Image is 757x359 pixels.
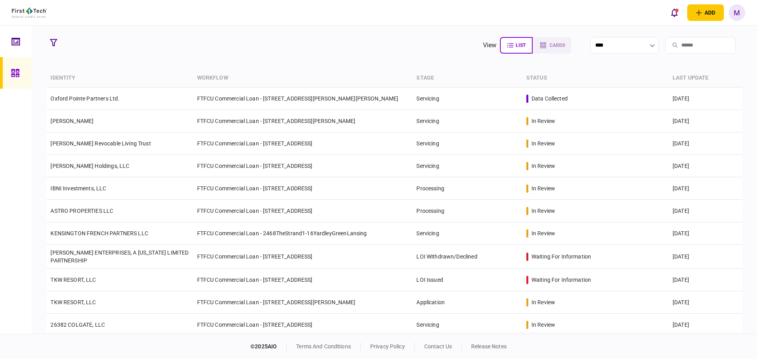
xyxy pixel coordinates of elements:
[531,321,555,329] div: in review
[522,69,669,87] th: status
[250,342,287,351] div: © 2025 AIO
[193,155,413,177] td: FTFCU Commercial Loan - [STREET_ADDRESS]
[50,230,148,236] a: KENSINGTON FRENCH PARTNERS LLC
[50,299,96,305] a: TKW RESORT, LLC
[370,343,405,350] a: privacy policy
[669,132,742,155] td: [DATE]
[500,37,533,54] button: list
[193,200,413,222] td: FTFCU Commercial Loan - [STREET_ADDRESS]
[531,117,555,125] div: in review
[729,4,745,21] button: M
[687,4,724,21] button: open adding identity options
[50,277,96,283] a: TKW RESORT, LLC
[412,155,522,177] td: Servicing
[47,69,193,87] th: identity
[669,200,742,222] td: [DATE]
[531,207,555,215] div: in review
[296,343,351,350] a: terms and conditions
[50,95,119,102] a: Oxford Pointe Partners Ltd.
[193,177,413,200] td: FTFCU Commercial Loan - [STREET_ADDRESS]
[193,222,413,245] td: FTFCU Commercial Loan - 2468TheStrand1-16YardleyGreenLansing
[531,276,591,284] div: waiting for information
[669,291,742,314] td: [DATE]
[193,269,413,291] td: FTFCU Commercial Loan - [STREET_ADDRESS]
[669,87,742,110] td: [DATE]
[669,245,742,269] td: [DATE]
[193,87,413,110] td: FTFCU Commercial Loan - [STREET_ADDRESS][PERSON_NAME][PERSON_NAME]
[412,132,522,155] td: Servicing
[531,229,555,237] div: in review
[424,343,452,350] a: contact us
[50,249,188,264] a: [PERSON_NAME] ENTERPRISES, A [US_STATE] LIMITED PARTNERSHIP
[412,314,522,336] td: Servicing
[483,41,497,50] div: view
[193,314,413,336] td: FTFCU Commercial Loan - [STREET_ADDRESS]
[669,314,742,336] td: [DATE]
[669,177,742,200] td: [DATE]
[412,87,522,110] td: Servicing
[516,43,526,48] span: list
[531,184,555,192] div: in review
[50,140,151,147] a: [PERSON_NAME] Revocable Living Trust
[50,118,93,124] a: [PERSON_NAME]
[50,163,129,169] a: [PERSON_NAME] Holdings, LLC
[412,177,522,200] td: Processing
[669,69,742,87] th: last update
[531,95,568,102] div: data collected
[193,132,413,155] td: FTFCU Commercial Loan - [STREET_ADDRESS]
[193,69,413,87] th: workflow
[193,245,413,269] td: FTFCU Commercial Loan - [STREET_ADDRESS]
[12,7,47,18] img: client company logo
[669,222,742,245] td: [DATE]
[412,269,522,291] td: LOI Issued
[531,140,555,147] div: in review
[666,4,682,21] button: open notifications list
[471,343,507,350] a: release notes
[412,200,522,222] td: Processing
[412,222,522,245] td: Servicing
[50,208,113,214] a: ASTRO PROPERTIES LLC
[50,322,105,328] a: 26382 COLGATE, LLC
[669,110,742,132] td: [DATE]
[193,291,413,314] td: FTFCU Commercial Loan - [STREET_ADDRESS][PERSON_NAME]
[412,110,522,132] td: Servicing
[550,43,565,48] span: cards
[193,110,413,132] td: FTFCU Commercial Loan - [STREET_ADDRESS][PERSON_NAME]
[531,253,591,260] div: waiting for information
[531,162,555,170] div: in review
[412,69,522,87] th: stage
[669,269,742,291] td: [DATE]
[412,291,522,314] td: Application
[533,37,571,54] button: cards
[531,298,555,306] div: in review
[669,155,742,177] td: [DATE]
[412,245,522,269] td: LOI Withdrawn/Declined
[50,185,106,192] a: IBNI Investments, LLC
